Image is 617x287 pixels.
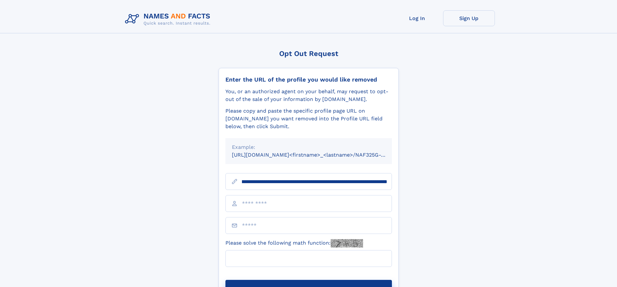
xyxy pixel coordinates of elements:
[232,152,404,158] small: [URL][DOMAIN_NAME]<firstname>_<lastname>/NAF325G-xxxxxxxx
[225,76,392,83] div: Enter the URL of the profile you would like removed
[391,10,443,26] a: Log In
[443,10,495,26] a: Sign Up
[219,50,399,58] div: Opt Out Request
[225,239,363,248] label: Please solve the following math function:
[122,10,216,28] img: Logo Names and Facts
[232,143,385,151] div: Example:
[225,88,392,103] div: You, or an authorized agent on your behalf, may request to opt-out of the sale of your informatio...
[225,107,392,130] div: Please copy and paste the specific profile page URL on [DOMAIN_NAME] you want removed into the Pr...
